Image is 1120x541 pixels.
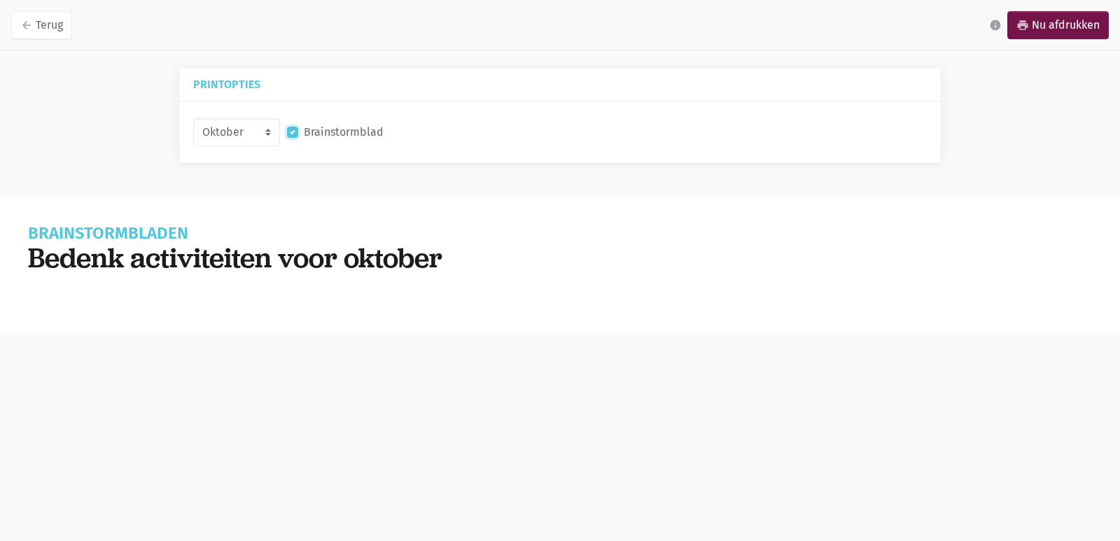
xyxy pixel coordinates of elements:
h5: Printopties [193,79,927,90]
a: printNu afdrukken [1007,11,1109,39]
i: arrow_back [20,19,33,31]
h1: Brainstormbladen [28,225,1092,241]
i: print [1016,19,1029,31]
a: arrow_backTerug [11,11,72,39]
i: info [989,19,1002,31]
label: Brainstormblad [304,123,384,141]
h1: Bedenk activiteiten voor oktober [28,241,1092,274]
